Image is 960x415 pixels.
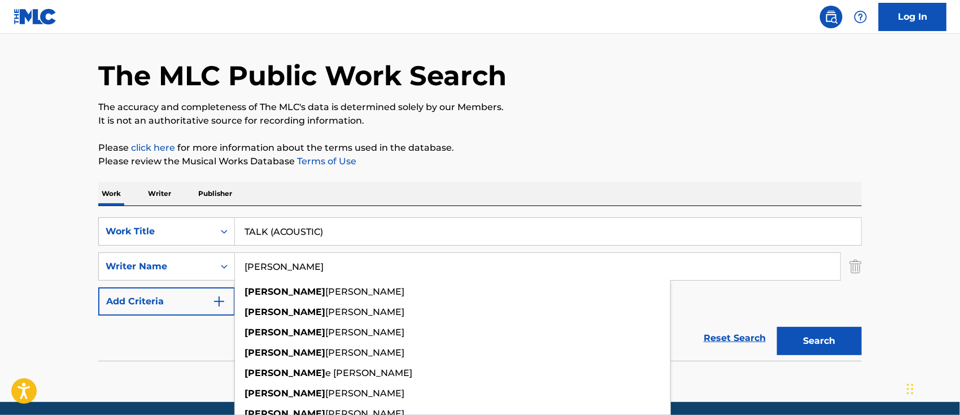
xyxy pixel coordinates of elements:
img: 9d2ae6d4665cec9f34b9.svg [212,295,226,308]
p: The accuracy and completeness of The MLC's data is determined solely by our Members. [98,101,862,114]
button: Add Criteria [98,287,235,316]
a: Public Search [820,6,843,28]
p: Work [98,182,124,206]
button: Search [777,327,862,355]
div: Drag [907,372,914,406]
img: MLC Logo [14,8,57,25]
strong: [PERSON_NAME] [245,307,325,317]
img: help [854,10,867,24]
a: click here [131,142,175,153]
span: [PERSON_NAME] [325,307,404,317]
img: search [824,10,838,24]
h1: The MLC Public Work Search [98,59,507,93]
span: [PERSON_NAME] [325,347,404,358]
div: Help [849,6,872,28]
p: Please review the Musical Works Database [98,155,862,168]
div: Writer Name [106,260,207,273]
img: Delete Criterion [849,252,862,281]
form: Search Form [98,217,862,361]
strong: [PERSON_NAME] [245,388,325,399]
a: Terms of Use [295,156,356,167]
p: Please for more information about the terms used in the database. [98,141,862,155]
a: Reset Search [698,326,771,351]
span: [PERSON_NAME] [325,286,404,297]
a: Log In [879,3,946,31]
p: Publisher [195,182,235,206]
p: It is not an authoritative source for recording information. [98,114,862,128]
span: [PERSON_NAME] [325,388,404,399]
strong: [PERSON_NAME] [245,327,325,338]
strong: [PERSON_NAME] [245,347,325,358]
strong: [PERSON_NAME] [245,286,325,297]
span: [PERSON_NAME] [325,327,404,338]
div: Work Title [106,225,207,238]
iframe: Chat Widget [904,361,960,415]
p: Writer [145,182,174,206]
span: e [PERSON_NAME] [325,368,412,378]
strong: [PERSON_NAME] [245,368,325,378]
